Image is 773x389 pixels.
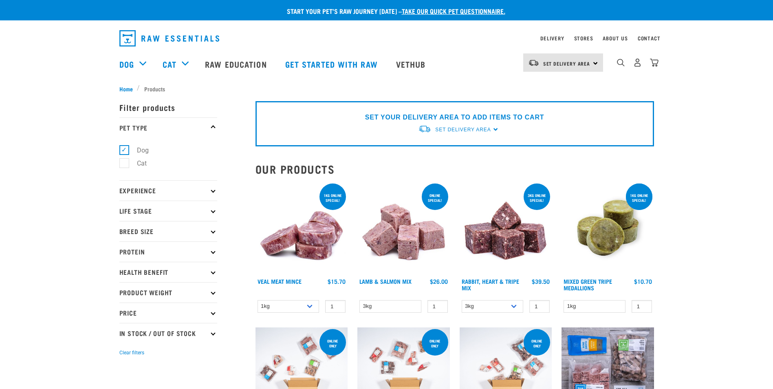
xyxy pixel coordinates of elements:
p: Product Weight [119,282,217,303]
div: $26.00 [430,278,448,285]
h2: Our Products [255,163,654,175]
p: In Stock / Out Of Stock [119,323,217,343]
input: 1 [529,300,550,313]
img: van-moving.png [528,59,539,66]
a: Raw Education [197,48,277,80]
input: 1 [325,300,346,313]
span: Set Delivery Area [435,127,491,133]
div: Online Only [319,335,346,352]
p: Protein [119,241,217,262]
img: van-moving.png [418,125,431,133]
p: Experience [119,180,217,201]
a: Get started with Raw [277,48,388,80]
img: Raw Essentials Logo [119,30,219,46]
div: $39.50 [532,278,550,285]
div: 1kg online special! [319,189,346,206]
a: Home [119,84,137,93]
p: Health Benefit [119,262,217,282]
a: take our quick pet questionnaire. [402,9,505,13]
div: 3kg online special! [524,189,550,206]
img: home-icon-1@2x.png [617,59,625,66]
div: Online Only [524,335,550,352]
a: Rabbit, Heart & Tripe Mix [462,280,519,289]
nav: dropdown navigation [113,27,661,50]
img: Mixed Green Tripe [562,182,654,274]
button: Clear filters [119,349,144,356]
input: 1 [427,300,448,313]
p: Life Stage [119,201,217,221]
span: Home [119,84,133,93]
input: 1 [632,300,652,313]
div: $10.70 [634,278,652,285]
p: Filter products [119,97,217,117]
p: Breed Size [119,221,217,241]
a: Cat [163,58,176,70]
div: 1kg online special! [626,189,652,206]
img: 1160 Veal Meat Mince Medallions 01 [255,182,348,274]
label: Dog [124,145,152,155]
a: Delivery [540,37,564,40]
p: SET YOUR DELIVERY AREA TO ADD ITEMS TO CART [365,113,544,122]
nav: breadcrumbs [119,84,654,93]
a: Mixed Green Tripe Medallions [564,280,612,289]
label: Cat [124,158,150,168]
p: Price [119,303,217,323]
img: home-icon@2x.png [650,58,658,67]
p: Pet Type [119,117,217,138]
a: About Us [603,37,628,40]
a: Stores [574,37,593,40]
div: Online Only [422,335,448,352]
a: Contact [638,37,661,40]
img: user.png [633,58,642,67]
a: Vethub [388,48,436,80]
span: Set Delivery Area [543,62,590,65]
a: Lamb & Salmon Mix [359,280,412,283]
div: ONLINE SPECIAL! [422,189,448,206]
img: 1029 Lamb Salmon Mix 01 [357,182,450,274]
a: Dog [119,58,134,70]
img: 1175 Rabbit Heart Tripe Mix 01 [460,182,552,274]
a: Veal Meat Mince [258,280,302,283]
div: $15.70 [328,278,346,285]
